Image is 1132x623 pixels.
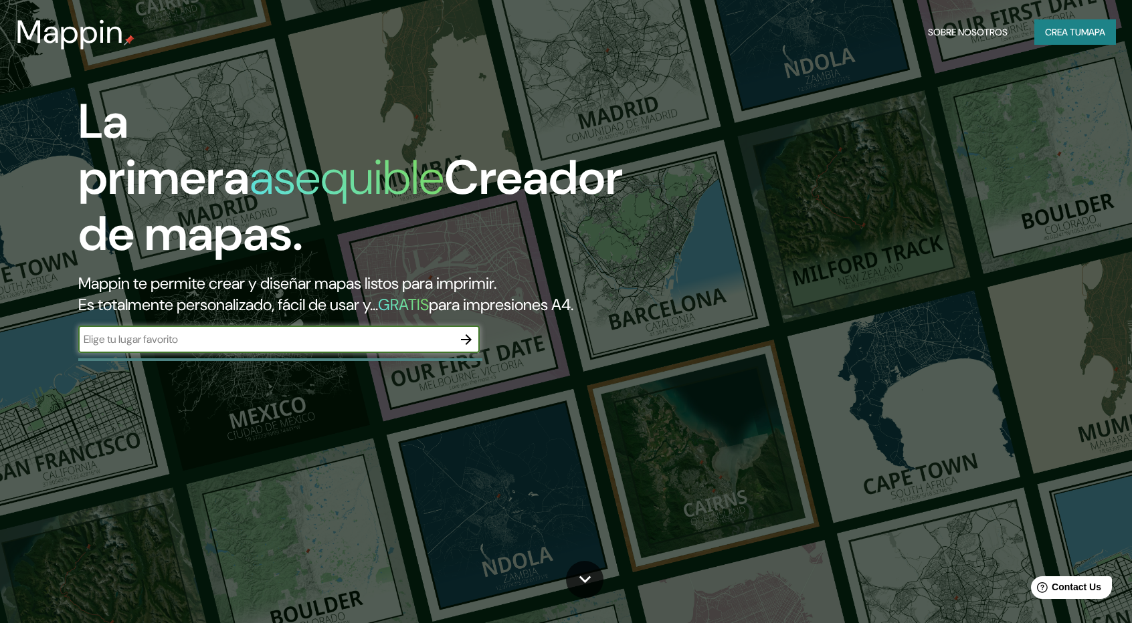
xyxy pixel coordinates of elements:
[1045,26,1081,38] font: Crea tu
[124,35,134,45] img: pin de mapeo
[378,294,429,315] font: GRATIS
[78,90,250,209] font: La primera
[1081,26,1105,38] font: mapa
[923,19,1013,45] button: Sobre nosotros
[78,273,496,293] font: Mappin te permite crear y diseñar mapas listos para imprimir.
[928,26,1008,38] font: Sobre nosotros
[78,146,623,265] font: Creador de mapas.
[16,11,124,53] font: Mappin
[1013,571,1117,608] iframe: Help widget launcher
[78,294,378,315] font: Es totalmente personalizado, fácil de usar y...
[250,146,444,209] font: asequible
[78,332,453,347] input: Elige tu lugar favorito
[1034,19,1116,45] button: Crea tumapa
[429,294,573,315] font: para impresiones A4.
